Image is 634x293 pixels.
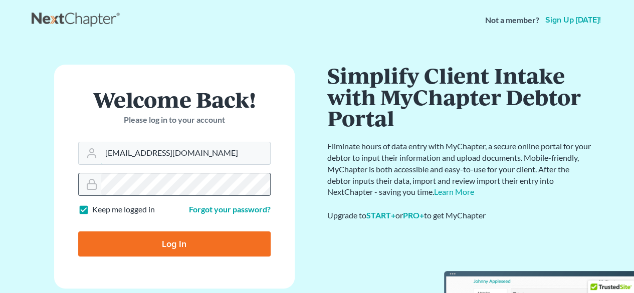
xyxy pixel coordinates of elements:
p: Please log in to your account [78,114,271,126]
h1: Welcome Back! [78,89,271,110]
div: Upgrade to or to get MyChapter [327,210,593,221]
input: Email Address [101,142,270,164]
label: Keep me logged in [92,204,155,215]
a: PRO+ [403,210,424,220]
input: Log In [78,231,271,256]
a: Forgot your password? [189,204,271,214]
a: START+ [366,210,395,220]
a: Sign up [DATE]! [543,16,603,24]
h1: Simplify Client Intake with MyChapter Debtor Portal [327,65,593,129]
p: Eliminate hours of data entry with MyChapter, a secure online portal for your debtor to input the... [327,141,593,198]
a: Learn More [434,187,474,196]
strong: Not a member? [485,15,539,26]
